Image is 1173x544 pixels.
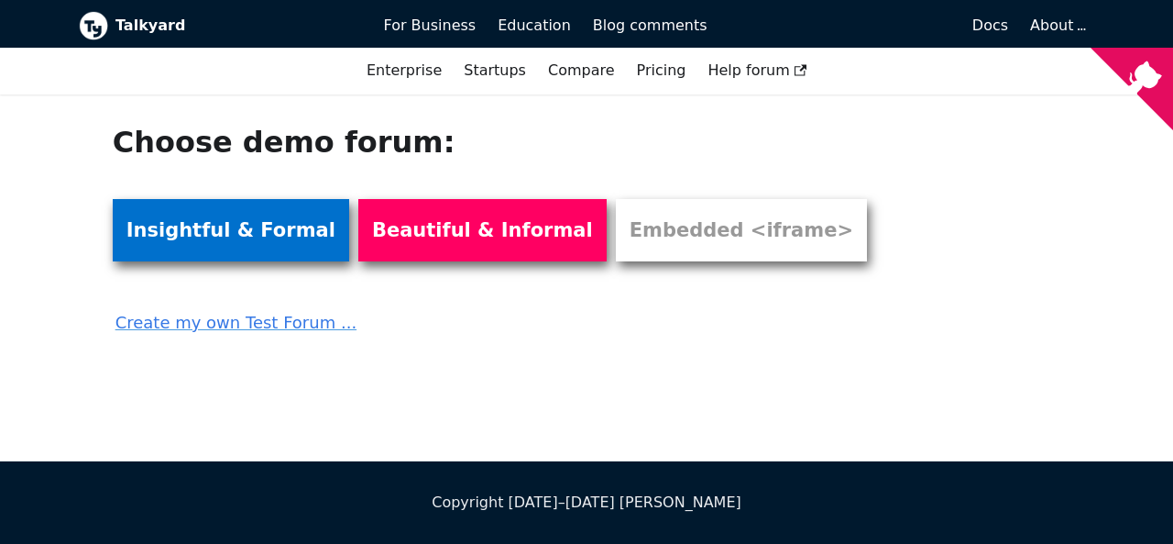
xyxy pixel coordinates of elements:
a: Pricing [626,55,697,86]
span: Education [498,17,571,34]
a: For Business [373,10,488,41]
div: Copyright [DATE]–[DATE] [PERSON_NAME] [79,491,1094,515]
a: Compare [548,61,615,79]
a: Beautiful & Informal [358,199,607,261]
span: Help forum [707,61,806,79]
a: Talkyard logoTalkyard [79,11,358,40]
a: Insightful & Formal [113,199,349,261]
b: Talkyard [115,14,358,38]
a: Embedded <iframe> [616,199,867,261]
img: Talkyard logo [79,11,108,40]
a: Blog comments [582,10,718,41]
span: Blog comments [593,17,707,34]
a: Help forum [696,55,817,86]
a: Docs [718,10,1020,41]
a: About [1030,17,1083,34]
a: Startups [453,55,537,86]
a: Enterprise [356,55,453,86]
h1: Choose demo forum: [113,124,865,161]
span: Docs [972,17,1008,34]
span: For Business [384,17,477,34]
a: Education [487,10,582,41]
a: Create my own Test Forum ... [113,296,865,337]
